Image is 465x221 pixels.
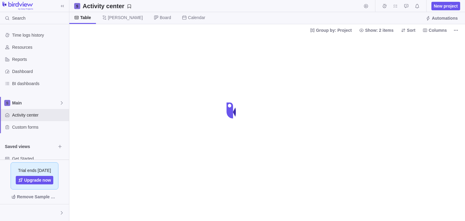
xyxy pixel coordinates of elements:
span: Automations [423,14,460,22]
a: Time logs [380,5,389,9]
span: Reports [12,56,67,62]
span: Upgrade now [24,177,51,183]
span: Table [80,15,91,21]
span: Remove Sample Data [5,192,64,202]
span: Time logs history [12,32,67,38]
span: Approval requests [402,2,411,10]
span: Get Started [12,156,67,162]
span: Search [12,15,25,21]
span: Sort [398,26,418,35]
span: Show: 2 items [365,27,394,33]
a: Approval requests [402,5,411,9]
span: Main [12,100,59,106]
span: Activity center [12,112,67,118]
h2: Activity center [83,2,124,10]
span: Time logs [380,2,389,10]
span: Save your current layout and filters as a View [80,2,134,10]
span: Sort [407,27,415,33]
span: Trial ends [DATE] [18,167,51,173]
span: Show: 2 items [357,26,396,35]
span: Dashboard [12,68,67,74]
span: Browse views [56,142,64,151]
span: Group by: Project [308,26,354,35]
span: New project [434,3,458,9]
span: Saved views [5,143,56,150]
span: [PERSON_NAME] [108,15,143,21]
a: Upgrade now [16,176,54,184]
span: Automations [432,15,458,21]
a: My assignments [391,5,400,9]
span: Start timer [362,2,370,10]
span: BI dashboards [12,81,67,87]
span: Remove Sample Data [17,193,58,200]
div: Test [4,209,11,216]
span: Notifications [413,2,421,10]
a: Notifications [413,5,421,9]
span: More actions [452,26,460,35]
span: Calendar [188,15,205,21]
span: Group by: Project [316,27,352,33]
span: Resources [12,44,67,50]
span: Custom forms [12,124,67,130]
span: Board [160,15,171,21]
span: Columns [429,27,447,33]
span: My assignments [391,2,400,10]
img: logo [2,2,33,10]
span: Columns [420,26,449,35]
span: New project [431,2,460,10]
div: loading [220,98,245,123]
